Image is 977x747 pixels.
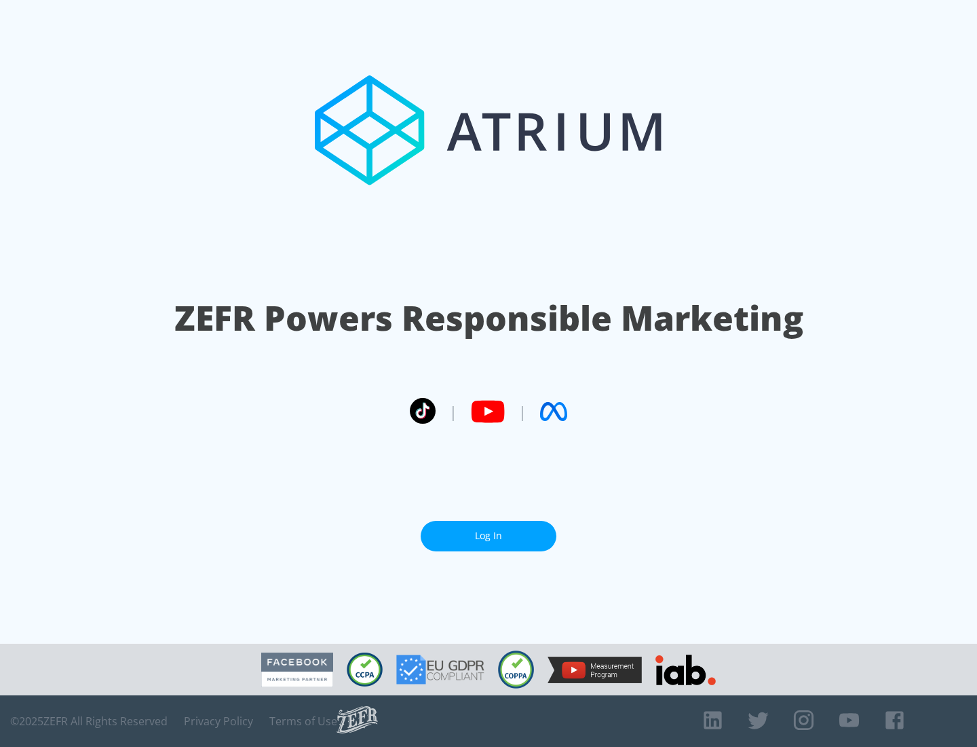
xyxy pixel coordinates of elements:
img: YouTube Measurement Program [548,657,642,683]
span: | [518,401,526,422]
img: GDPR Compliant [396,655,484,685]
a: Terms of Use [269,714,337,728]
h1: ZEFR Powers Responsible Marketing [174,295,803,342]
span: © 2025 ZEFR All Rights Reserved [10,714,168,728]
a: Privacy Policy [184,714,253,728]
img: Facebook Marketing Partner [261,653,333,687]
img: COPPA Compliant [498,651,534,689]
img: IAB [655,655,716,685]
a: Log In [421,521,556,551]
img: CCPA Compliant [347,653,383,687]
span: | [449,401,457,422]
